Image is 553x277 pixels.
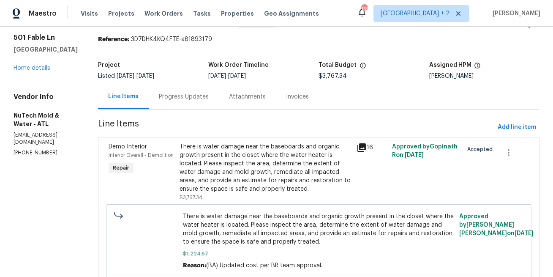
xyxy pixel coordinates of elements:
h5: Total Budget [319,62,357,68]
span: [DATE] [117,73,134,79]
b: Reference: [98,36,129,42]
span: Approved by Gopinath R on [392,144,458,158]
div: There is water damage near the baseboards and organic growth present in the closet where the wate... [180,143,352,193]
span: Listed [98,73,154,79]
button: Add line item [494,120,539,135]
p: [PHONE_NUMBER] [14,149,78,156]
span: (BA) Updated cost per BR team approval. [207,263,323,269]
span: [DATE] [515,230,534,236]
span: Demo Interior [109,144,147,150]
span: $1,224.67 [183,250,455,258]
span: [DATE] [208,73,226,79]
span: $3,767.34 [180,195,202,200]
span: - [117,73,154,79]
h5: [GEOGRAPHIC_DATA] [14,45,78,54]
span: Line Items [98,120,494,135]
span: Interior Overall - Demolition [109,153,174,158]
span: - [208,73,246,79]
span: [DATE] [136,73,154,79]
a: Home details [14,65,50,71]
span: Maestro [29,9,57,18]
span: [PERSON_NAME] [489,9,540,18]
span: [GEOGRAPHIC_DATA] + 2 [381,9,449,18]
span: [DATE] [405,152,424,158]
div: 16 [357,143,387,153]
span: Geo Assignments [264,9,319,18]
p: [EMAIL_ADDRESS][DOMAIN_NAME] [14,132,78,146]
span: Repair [109,164,133,172]
span: [DATE] [228,73,246,79]
span: Add line item [498,122,536,133]
span: $3,767.34 [319,73,347,79]
span: The hpm assigned to this work order. [474,62,481,73]
div: Progress Updates [159,93,209,101]
div: [PERSON_NAME] [429,73,539,79]
span: Visits [81,9,98,18]
span: Work Orders [144,9,183,18]
span: Properties [221,9,254,18]
h5: NuTech Mold & Water - ATL [14,111,78,128]
div: 3D7DHK4KQ4FTE-a81893179 [98,35,539,44]
span: Tasks [193,11,211,16]
h5: Assigned HPM [429,62,471,68]
div: 155 [361,5,367,14]
div: Attachments [229,93,266,101]
h2: 501 Fable Ln [14,33,78,42]
span: The total cost of line items that have been proposed by Opendoor. This sum includes line items th... [360,62,366,73]
div: Invoices [286,93,309,101]
span: Accepted [467,145,496,154]
div: Line Items [108,92,139,101]
span: Projects [108,9,134,18]
span: Reason: [183,263,207,269]
span: Approved by [PERSON_NAME] [PERSON_NAME] on [460,214,534,236]
h5: Work Order Timeline [208,62,269,68]
span: There is water damage near the baseboards and organic growth present in the closet where the wate... [183,212,455,246]
h4: Vendor Info [14,93,78,101]
h5: Project [98,62,120,68]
